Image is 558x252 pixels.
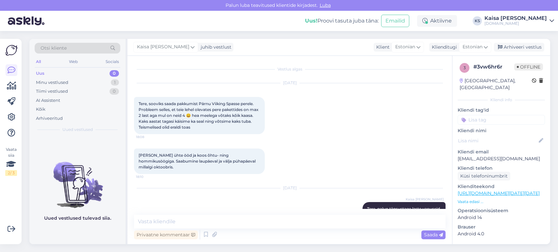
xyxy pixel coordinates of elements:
[458,190,540,196] a: [URL][DOMAIN_NAME][DATE][DATE]
[484,16,554,26] a: Kaisa [PERSON_NAME][DOMAIN_NAME]
[494,43,544,52] div: Arhiveeri vestlus
[458,165,545,172] p: Kliendi telefon
[139,101,260,130] span: Tere, sooviks saada pakkumist Pärnu Viiking Spasse perele. Probleem selles, et teie lehel olevate...
[36,97,60,104] div: AI Assistent
[458,137,537,144] input: Lisa nimi
[458,107,545,114] p: Kliendi tag'id
[458,224,545,230] p: Brauser
[137,43,189,51] span: Kaisa [PERSON_NAME]
[429,44,457,51] div: Klienditugi
[110,88,119,95] div: 0
[458,115,545,125] input: Lisa tag
[458,230,545,237] p: Android 4.0
[458,214,545,221] p: Android 14
[458,172,510,181] div: Küsi telefoninumbrit
[136,174,161,179] span: 18:10
[36,106,45,113] div: Kõik
[36,79,68,86] div: Minu vestlused
[458,199,545,205] p: Vaata edasi ...
[458,127,545,134] p: Kliendi nimi
[198,44,231,51] div: juhib vestlust
[139,153,257,169] span: [PERSON_NAME] ühte ööd ja koos õhtu- ning hommikusöögiga. Saabumine laupäeval ja välja pühapäeval...
[62,127,93,133] span: Uued vestlused
[136,134,161,139] span: 18:08
[111,79,119,86] div: 1
[36,88,68,95] div: Tiimi vestlused
[464,65,466,70] span: 3
[134,66,446,72] div: Vestlus algas
[134,230,198,239] div: Privaatne kommentaar
[35,57,42,66] div: All
[458,149,545,155] p: Kliendi email
[5,44,18,56] img: Askly Logo
[44,215,111,222] p: Uued vestlused tulevad siia.
[484,21,547,26] div: [DOMAIN_NAME]
[458,207,545,214] p: Operatsioonisüsteem
[514,63,543,71] span: Offline
[484,16,547,21] div: Kaisa [PERSON_NAME]
[460,77,532,91] div: [GEOGRAPHIC_DATA], [GEOGRAPHIC_DATA]
[134,80,446,86] div: [DATE]
[36,70,44,77] div: Uus
[473,63,514,71] div: # 3vw6hr6r
[458,244,545,250] div: [PERSON_NAME]
[305,18,317,24] b: Uus!
[5,147,17,176] div: Vaata siia
[395,43,415,51] span: Estonian
[458,155,545,162] p: [EMAIL_ADDRESS][DOMAIN_NAME]
[473,16,482,25] div: KS
[463,43,482,51] span: Estonian
[110,70,119,77] div: 0
[68,57,79,66] div: Web
[41,45,67,52] span: Otsi kliente
[318,2,333,8] span: Luba
[424,232,443,238] span: Saada
[5,170,17,176] div: 2 / 3
[305,17,379,25] div: Proovi tasuta juba täna:
[374,44,390,51] div: Klient
[134,185,446,191] div: [DATE]
[29,150,126,209] img: No chats
[458,183,545,190] p: Klienditeekond
[381,15,409,27] button: Emailid
[406,197,444,202] span: Kaisa [PERSON_NAME]
[36,115,63,122] div: Arhiveeritud
[458,97,545,103] div: Kliendi info
[367,206,441,211] span: Tere, palun täpsustage laste vanuseid.
[417,15,457,27] div: Aktiivne
[104,57,120,66] div: Socials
